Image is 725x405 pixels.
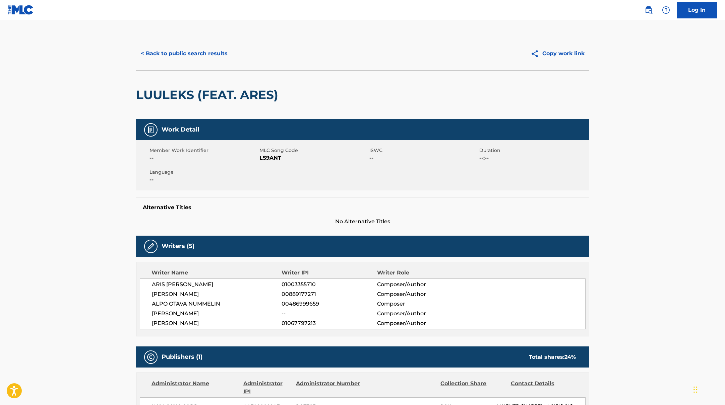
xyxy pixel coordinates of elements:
[152,269,282,277] div: Writer Name
[659,3,673,17] div: Help
[377,290,464,298] span: Composer/Author
[691,373,725,405] iframe: Chat Widget
[645,6,653,14] img: search
[152,280,282,289] span: ARIS [PERSON_NAME]
[143,204,583,211] h5: Alternative Titles
[377,319,464,327] span: Composer/Author
[152,300,282,308] span: ALPO OTAVA NUMMELIN
[162,126,199,134] h5: Work Detail
[147,126,155,134] img: Work Detail
[149,154,258,162] span: --
[162,242,194,250] h5: Writers (5)
[136,218,589,226] span: No Alternative Titles
[282,319,377,327] span: 01067797213
[377,310,464,318] span: Composer/Author
[152,310,282,318] span: [PERSON_NAME]
[511,380,576,396] div: Contact Details
[282,280,377,289] span: 01003355710
[440,380,505,396] div: Collection Share
[147,353,155,361] img: Publishers
[296,380,361,396] div: Administrator Number
[149,147,258,154] span: Member Work Identifier
[642,3,655,17] a: Public Search
[529,353,576,361] div: Total shares:
[259,147,368,154] span: MLC Song Code
[693,380,698,400] div: Drag
[8,5,34,15] img: MLC Logo
[243,380,291,396] div: Administrator IPI
[282,310,377,318] span: --
[526,45,589,62] button: Copy work link
[377,280,464,289] span: Composer/Author
[152,319,282,327] span: [PERSON_NAME]
[152,380,238,396] div: Administrator Name
[282,300,377,308] span: 00486999659
[479,154,588,162] span: --:--
[136,87,282,102] h2: LUULEKS (FEAT. ARES)
[259,154,368,162] span: LS9ANT
[377,300,464,308] span: Composer
[369,154,478,162] span: --
[152,290,282,298] span: [PERSON_NAME]
[162,353,202,361] h5: Publishers (1)
[282,269,377,277] div: Writer IPI
[369,147,478,154] span: ISWC
[136,45,232,62] button: < Back to public search results
[149,176,258,184] span: --
[677,2,717,18] a: Log In
[479,147,588,154] span: Duration
[149,169,258,176] span: Language
[531,50,542,58] img: Copy work link
[662,6,670,14] img: help
[282,290,377,298] span: 00889177271
[147,242,155,250] img: Writers
[564,354,576,360] span: 24 %
[377,269,464,277] div: Writer Role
